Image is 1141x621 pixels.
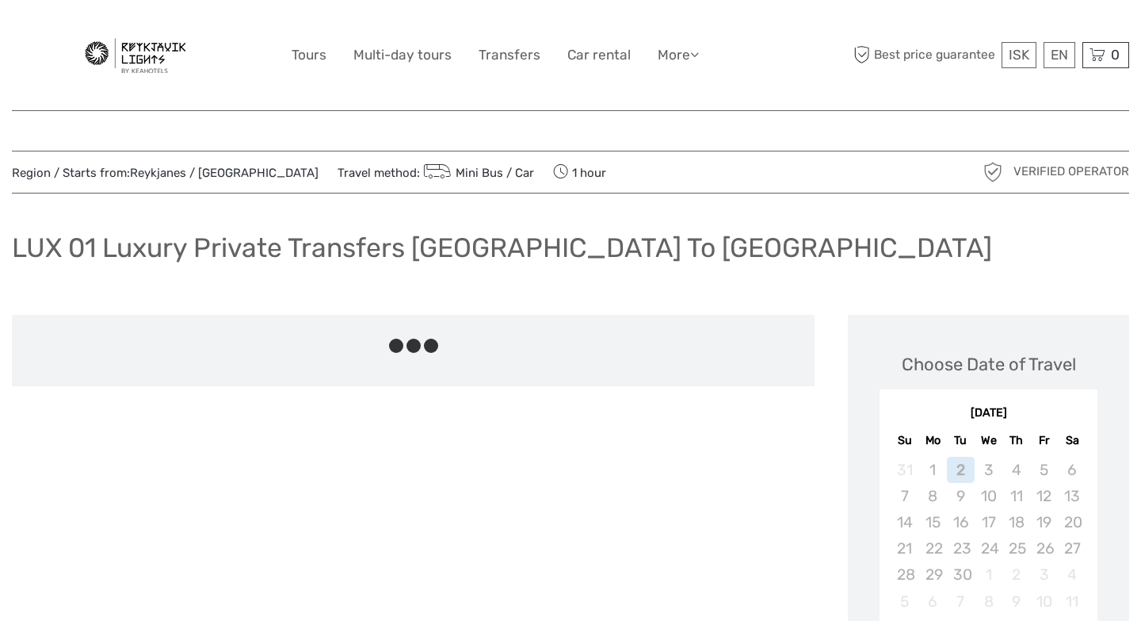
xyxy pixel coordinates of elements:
[1002,483,1030,509] div: Not available Thursday, September 11th, 2025
[919,430,947,451] div: Mo
[1002,509,1030,535] div: Not available Thursday, September 18th, 2025
[1009,47,1029,63] span: ISK
[1109,47,1122,63] span: 0
[1058,483,1086,509] div: Not available Saturday, September 13th, 2025
[975,509,1002,535] div: Not available Wednesday, September 17th, 2025
[1030,483,1058,509] div: Not available Friday, September 12th, 2025
[975,457,1002,483] div: Not available Wednesday, September 3rd, 2025
[338,161,534,183] span: Travel method:
[891,535,918,562] div: Not available Sunday, September 21st, 2025
[975,562,1002,588] div: Not available Wednesday, October 1st, 2025
[479,44,540,67] a: Transfers
[919,562,947,588] div: Not available Monday, September 29th, 2025
[919,457,947,483] div: Not available Monday, September 1st, 2025
[130,166,319,180] a: Reykjanes / [GEOGRAPHIC_DATA]
[292,44,326,67] a: Tours
[891,562,918,588] div: Not available Sunday, September 28th, 2025
[1058,535,1086,562] div: Not available Saturday, September 27th, 2025
[947,535,975,562] div: Not available Tuesday, September 23rd, 2025
[1058,430,1086,451] div: Sa
[1058,509,1086,535] div: Not available Saturday, September 20th, 2025
[902,352,1076,377] div: Choose Date of Travel
[975,483,1002,509] div: Not available Wednesday, September 10th, 2025
[975,535,1002,562] div: Not available Wednesday, September 24th, 2025
[880,405,1097,422] div: [DATE]
[1058,457,1086,483] div: Not available Saturday, September 6th, 2025
[891,430,918,451] div: Su
[947,588,975,615] div: Not available Tuesday, October 7th, 2025
[1002,457,1030,483] div: Not available Thursday, September 4th, 2025
[919,588,947,615] div: Not available Monday, October 6th, 2025
[975,430,1002,451] div: We
[1013,163,1129,180] span: Verified Operator
[12,165,319,182] span: Region / Starts from:
[1002,588,1030,615] div: Not available Thursday, October 9th, 2025
[947,509,975,535] div: Not available Tuesday, September 16th, 2025
[884,457,1092,615] div: month 2025-09
[1030,588,1058,615] div: Not available Friday, October 10th, 2025
[947,457,975,483] div: Not available Tuesday, September 2nd, 2025
[1030,509,1058,535] div: Not available Friday, September 19th, 2025
[850,42,998,68] span: Best price guarantee
[1030,430,1058,451] div: Fr
[658,44,699,67] a: More
[891,457,918,483] div: Not available Sunday, August 31st, 2025
[567,44,631,67] a: Car rental
[1044,42,1075,68] div: EN
[891,509,918,535] div: Not available Sunday, September 14th, 2025
[1002,562,1030,588] div: Not available Thursday, October 2nd, 2025
[553,161,606,183] span: 1 hour
[947,562,975,588] div: Not available Tuesday, September 30th, 2025
[1002,430,1030,451] div: Th
[1030,535,1058,562] div: Not available Friday, September 26th, 2025
[420,166,534,180] a: Mini Bus / Car
[1030,457,1058,483] div: Not available Friday, September 5th, 2025
[1002,535,1030,562] div: Not available Thursday, September 25th, 2025
[891,483,918,509] div: Not available Sunday, September 7th, 2025
[12,232,992,264] h1: LUX 01 Luxury Private Transfers [GEOGRAPHIC_DATA] To [GEOGRAPHIC_DATA]
[891,588,918,615] div: Not available Sunday, October 5th, 2025
[85,38,185,73] img: 101-176c781a-b593-4ce4-a17a-dea0efa8a601_logo_big.jpg
[947,483,975,509] div: Not available Tuesday, September 9th, 2025
[353,44,452,67] a: Multi-day tours
[919,483,947,509] div: Not available Monday, September 8th, 2025
[1030,562,1058,588] div: Not available Friday, October 3rd, 2025
[947,430,975,451] div: Tu
[919,509,947,535] div: Not available Monday, September 15th, 2025
[975,588,1002,615] div: Not available Wednesday, October 8th, 2025
[919,535,947,562] div: Not available Monday, September 22nd, 2025
[1058,588,1086,615] div: Not available Saturday, October 11th, 2025
[1058,562,1086,588] div: Not available Saturday, October 4th, 2025
[980,159,1006,185] img: verified_operator_grey_128.png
